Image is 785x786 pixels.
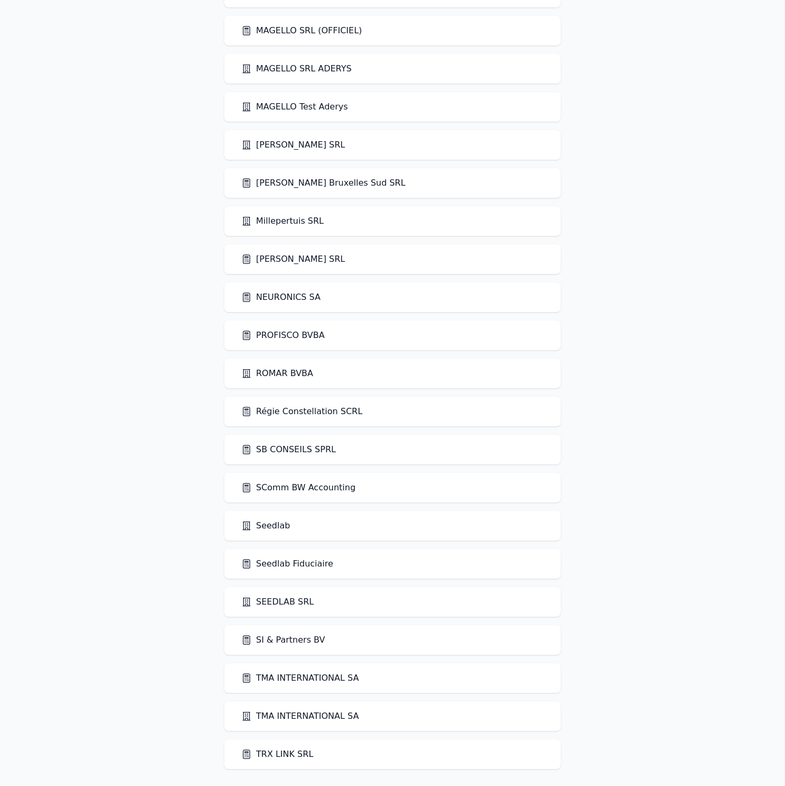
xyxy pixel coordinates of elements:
[241,139,345,151] a: [PERSON_NAME] SRL
[241,329,325,342] a: PROFISCO BVBA
[241,481,355,494] a: SComm BW Accounting
[241,62,352,75] a: MAGELLO SRL ADERYS
[241,405,362,418] a: Régie Constellation SCRL
[241,519,290,532] a: Seedlab
[241,596,314,608] a: SEEDLAB SRL
[241,100,348,113] a: MAGELLO Test Aderys
[241,177,405,189] a: [PERSON_NAME] Bruxelles Sud SRL
[241,748,313,761] a: TRX LINK SRL
[241,24,362,37] a: MAGELLO SRL (OFFICIEL)
[241,215,324,227] a: Millepertuis SRL
[241,367,313,380] a: ROMAR BVBA
[241,634,325,646] a: SI & Partners BV
[241,672,359,684] a: TMA INTERNATIONAL SA
[241,557,333,570] a: Seedlab Fiduciaire
[241,443,336,456] a: SB CONSEILS SPRL
[241,710,359,723] a: TMA INTERNATIONAL SA
[241,253,345,266] a: [PERSON_NAME] SRL
[241,291,321,304] a: NEURONICS SA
